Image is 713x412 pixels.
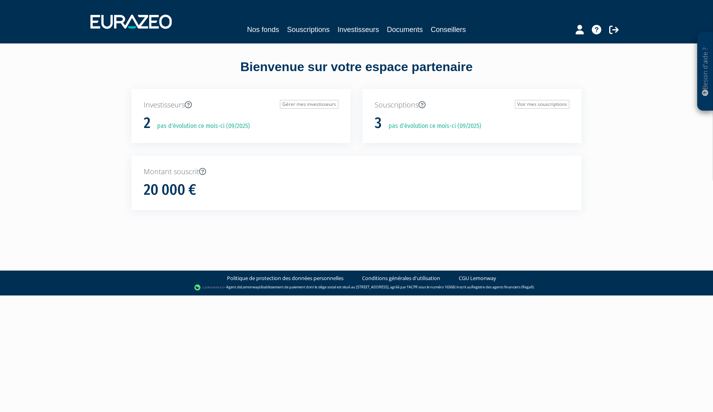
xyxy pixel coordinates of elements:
[144,167,569,177] p: Montant souscrit
[90,15,172,29] img: 1732889491-logotype_eurazeo_blanc_rvb.png
[459,275,496,282] a: CGU Lemonway
[144,115,150,132] h1: 2
[241,284,259,290] a: Lemonway
[383,122,481,131] p: pas d'évolution ce mois-ci (09/2025)
[362,275,440,282] a: Conditions générales d'utilisation
[194,284,225,292] img: logo-lemonway.png
[152,122,250,131] p: pas d'évolution ce mois-ci (09/2025)
[144,100,338,110] p: Investisseurs
[126,58,587,89] div: Bienvenue sur votre espace partenaire
[280,100,338,109] a: Gérer mes investisseurs
[8,284,705,292] div: - Agent de (établissement de paiement dont le siège social est situé au [STREET_ADDRESS], agréé p...
[227,275,343,282] a: Politique de protection des données personnelles
[338,24,379,35] a: Investisseurs
[375,115,382,132] h1: 3
[247,24,279,35] a: Nos fonds
[387,24,423,35] a: Documents
[701,36,710,107] p: Besoin d'aide ?
[471,284,534,290] a: Registre des agents financiers (Regafi)
[375,100,569,110] p: Souscriptions
[515,100,569,109] a: Voir mes souscriptions
[287,24,330,35] a: Souscriptions
[144,182,196,198] h1: 20 000 €
[431,24,466,35] a: Conseillers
